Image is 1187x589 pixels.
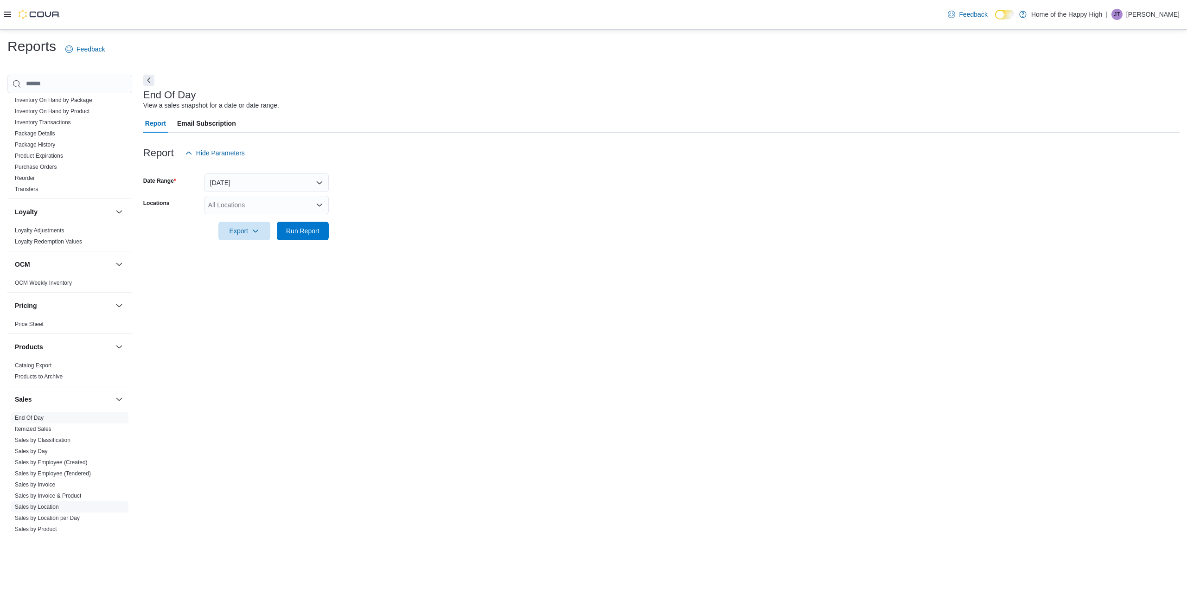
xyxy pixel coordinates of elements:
[944,5,991,24] a: Feedback
[15,163,57,171] span: Purchase Orders
[15,130,55,137] a: Package Details
[959,10,987,19] span: Feedback
[15,175,35,181] a: Reorder
[15,448,48,455] a: Sales by Day
[7,319,132,333] div: Pricing
[15,414,44,422] span: End Of Day
[15,362,51,369] a: Catalog Export
[114,341,125,352] button: Products
[15,207,38,217] h3: Loyalty
[15,280,72,286] a: OCM Weekly Inventory
[995,10,1015,19] input: Dark Mode
[143,101,279,110] div: View a sales snapshot for a date or date range.
[15,301,112,310] button: Pricing
[15,279,72,287] span: OCM Weekly Inventory
[15,186,38,193] span: Transfers
[15,97,92,103] a: Inventory On Hand by Package
[15,525,57,533] span: Sales by Product
[15,164,57,170] a: Purchase Orders
[143,90,196,101] h3: End Of Day
[204,173,329,192] button: [DATE]
[15,342,112,352] button: Products
[15,395,112,404] button: Sales
[7,225,132,251] div: Loyalty
[196,148,245,158] span: Hide Parameters
[15,174,35,182] span: Reorder
[224,222,265,240] span: Export
[15,238,82,245] a: Loyalty Redemption Values
[19,10,60,19] img: Cova
[15,301,37,310] h3: Pricing
[114,259,125,270] button: OCM
[1114,9,1120,20] span: JT
[218,222,270,240] button: Export
[15,260,30,269] h3: OCM
[1106,9,1108,20] p: |
[15,503,59,511] span: Sales by Location
[15,415,44,421] a: End Of Day
[15,425,51,433] span: Itemized Sales
[15,321,44,327] a: Price Sheet
[15,186,38,192] a: Transfers
[15,119,71,126] a: Inventory Transactions
[15,96,92,104] span: Inventory On Hand by Package
[15,207,112,217] button: Loyalty
[286,226,319,236] span: Run Report
[7,61,132,198] div: Inventory
[15,526,57,532] a: Sales by Product
[316,201,323,209] button: Open list of options
[15,373,63,380] a: Products to Archive
[143,199,170,207] label: Locations
[181,144,249,162] button: Hide Parameters
[15,260,112,269] button: OCM
[15,492,81,499] span: Sales by Invoice & Product
[62,40,108,58] a: Feedback
[15,227,64,234] a: Loyalty Adjustments
[15,342,43,352] h3: Products
[15,108,89,115] a: Inventory On Hand by Product
[145,114,166,133] span: Report
[7,412,132,572] div: Sales
[7,360,132,386] div: Products
[15,514,80,522] span: Sales by Location per Day
[277,222,329,240] button: Run Report
[177,114,236,133] span: Email Subscription
[15,436,70,444] span: Sales by Classification
[15,459,88,466] a: Sales by Employee (Created)
[15,153,63,159] a: Product Expirations
[995,19,996,20] span: Dark Mode
[15,426,51,432] a: Itemized Sales
[1111,9,1123,20] div: Joshua Tanner
[15,504,59,510] a: Sales by Location
[7,277,132,292] div: OCM
[15,493,81,499] a: Sales by Invoice & Product
[15,470,91,477] a: Sales by Employee (Tendered)
[15,437,70,443] a: Sales by Classification
[114,394,125,405] button: Sales
[1126,9,1180,20] p: [PERSON_NAME]
[15,152,63,160] span: Product Expirations
[15,515,80,521] a: Sales by Location per Day
[114,300,125,311] button: Pricing
[15,481,55,488] a: Sales by Invoice
[15,395,32,404] h3: Sales
[1031,9,1102,20] p: Home of the Happy High
[143,177,176,185] label: Date Range
[15,141,55,148] a: Package History
[143,75,154,86] button: Next
[77,45,105,54] span: Feedback
[7,37,56,56] h1: Reports
[143,147,174,159] h3: Report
